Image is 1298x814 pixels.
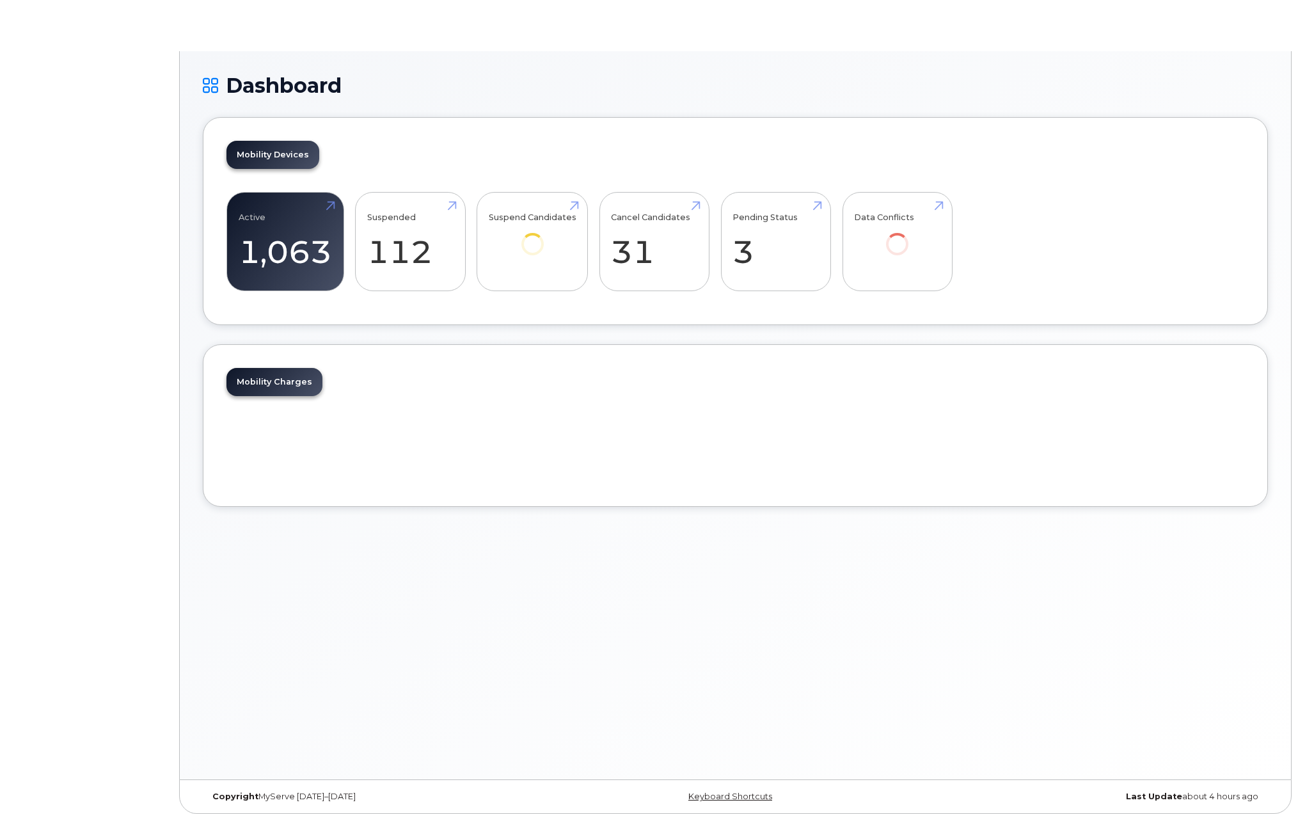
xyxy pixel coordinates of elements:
[212,792,258,801] strong: Copyright
[203,74,1268,97] h1: Dashboard
[226,141,319,169] a: Mobility Devices
[239,200,332,284] a: Active 1,063
[203,792,558,802] div: MyServe [DATE]–[DATE]
[367,200,454,284] a: Suspended 112
[489,200,576,273] a: Suspend Candidates
[226,368,322,396] a: Mobility Charges
[1126,792,1182,801] strong: Last Update
[854,200,940,273] a: Data Conflicts
[688,792,772,801] a: Keyboard Shortcuts
[732,200,819,284] a: Pending Status 3
[913,792,1268,802] div: about 4 hours ago
[611,200,697,284] a: Cancel Candidates 31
